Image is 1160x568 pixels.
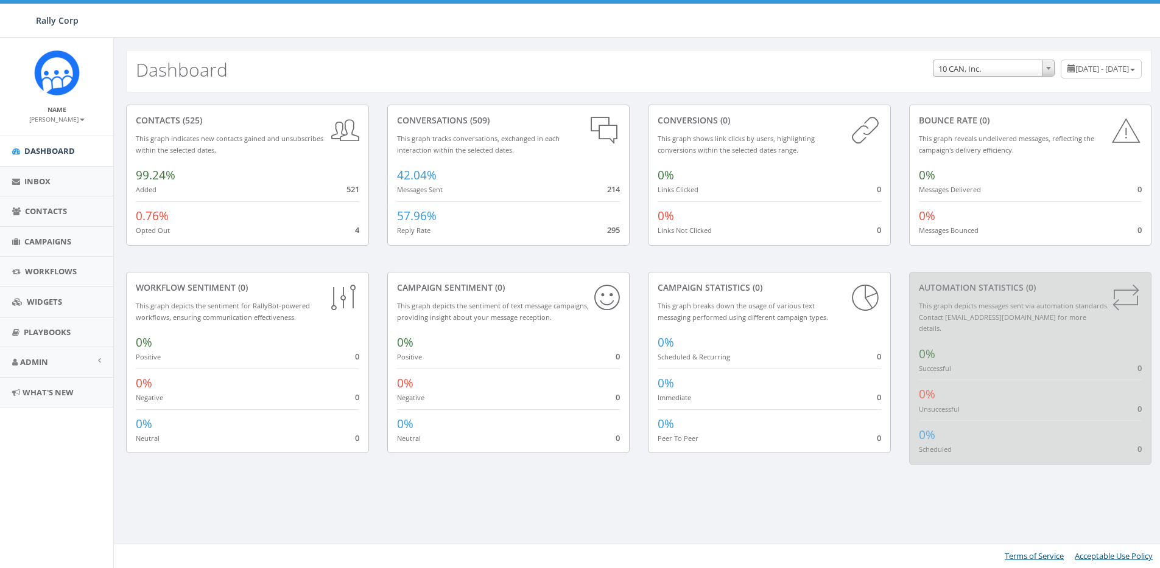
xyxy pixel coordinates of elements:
span: Playbooks [24,327,71,338]
span: 4 [355,224,359,235]
span: 0 [355,351,359,362]
span: 0% [919,208,935,224]
span: Dashboard [24,145,75,156]
div: Bounce Rate [919,114,1142,126]
small: Unsuccessful [919,404,960,414]
span: 0% [397,416,413,432]
span: 521 [346,184,359,195]
span: (509) [468,114,490,126]
small: This graph breaks down the usage of various text messaging performed using different campaign types. [658,301,828,322]
small: Neutral [136,434,160,443]
span: Inbox [24,176,51,187]
span: (0) [1024,282,1036,293]
span: 0 [616,351,620,362]
span: 10 CAN, Inc. [933,60,1055,77]
span: (0) [718,114,730,126]
small: Messages Bounced [919,226,979,235]
span: 0% [919,346,935,362]
img: Icon_1.png [34,50,80,95]
small: This graph shows link clicks by users, highlighting conversions within the selected dates range. [658,134,815,154]
small: Messages Delivered [919,185,981,194]
span: 0 [877,184,881,195]
span: Widgets [27,296,62,307]
a: [PERSON_NAME] [29,113,85,124]
span: 0 [1137,224,1142,235]
span: 0% [658,208,674,224]
span: 0% [919,386,935,402]
span: 0.76% [136,208,169,224]
small: Positive [136,352,161,361]
span: 214 [607,184,620,195]
span: 0% [658,375,674,391]
div: contacts [136,114,359,126]
span: What's New [23,387,74,398]
span: 0 [1137,403,1142,414]
span: 10 CAN, Inc. [933,60,1054,77]
small: [PERSON_NAME] [29,115,85,123]
h2: Dashboard [136,60,228,80]
span: 0 [877,224,881,235]
span: 0% [658,167,674,183]
span: 0% [658,416,674,432]
span: (0) [493,282,505,293]
small: This graph reveals undelivered messages, reflecting the campaign's delivery efficiency. [919,134,1094,154]
div: Campaign Statistics [658,282,881,294]
small: Positive [397,352,422,361]
small: Opted Out [136,226,170,235]
small: Links Not Clicked [658,226,712,235]
span: (0) [977,114,990,126]
small: Added [136,185,156,194]
span: 0 [877,392,881,403]
span: Admin [20,356,48,367]
span: 0% [397,375,413,391]
small: This graph tracks conversations, exchanged in each interaction within the selected dates. [397,134,560,154]
span: 0% [136,416,152,432]
small: Peer To Peer [658,434,698,443]
span: 0 [877,351,881,362]
span: 99.24% [136,167,175,183]
small: This graph depicts messages sent via automation standards. Contact [EMAIL_ADDRESS][DOMAIN_NAME] f... [919,301,1109,333]
span: 0% [136,375,152,391]
div: Campaign Sentiment [397,282,620,294]
div: conversions [658,114,881,126]
span: 0 [355,432,359,443]
span: 0 [1137,184,1142,195]
span: 0 [355,392,359,403]
span: (525) [180,114,202,126]
span: Contacts [25,206,67,216]
small: Scheduled [919,445,952,454]
span: 0 [1137,362,1142,373]
small: Negative [397,393,424,402]
span: [DATE] - [DATE] [1075,63,1129,74]
small: Negative [136,393,163,402]
small: Name [47,105,66,114]
span: Rally Corp [36,15,79,26]
div: conversations [397,114,620,126]
span: 0% [919,167,935,183]
small: This graph depicts the sentiment for RallyBot-powered workflows, ensuring communication effective... [136,301,310,322]
small: Neutral [397,434,421,443]
span: Workflows [25,266,77,277]
span: 0 [1137,443,1142,454]
span: 0 [616,432,620,443]
span: Campaigns [24,236,71,247]
div: Workflow Sentiment [136,282,359,294]
span: 42.04% [397,167,437,183]
small: Reply Rate [397,226,431,235]
span: 0% [397,334,413,350]
small: Immediate [658,393,691,402]
span: 0 [616,392,620,403]
small: Successful [919,364,951,373]
small: This graph indicates new contacts gained and unsubscribes within the selected dates. [136,134,323,154]
small: This graph depicts the sentiment of text message campaigns, providing insight about your message ... [397,301,589,322]
small: Messages Sent [397,185,443,194]
small: Scheduled & Recurring [658,352,730,361]
span: 0% [919,427,935,443]
span: 0% [136,334,152,350]
span: 0% [658,334,674,350]
span: (0) [750,282,762,293]
div: Automation Statistics [919,282,1142,294]
span: (0) [236,282,248,293]
span: 57.96% [397,208,437,224]
span: 295 [607,224,620,235]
